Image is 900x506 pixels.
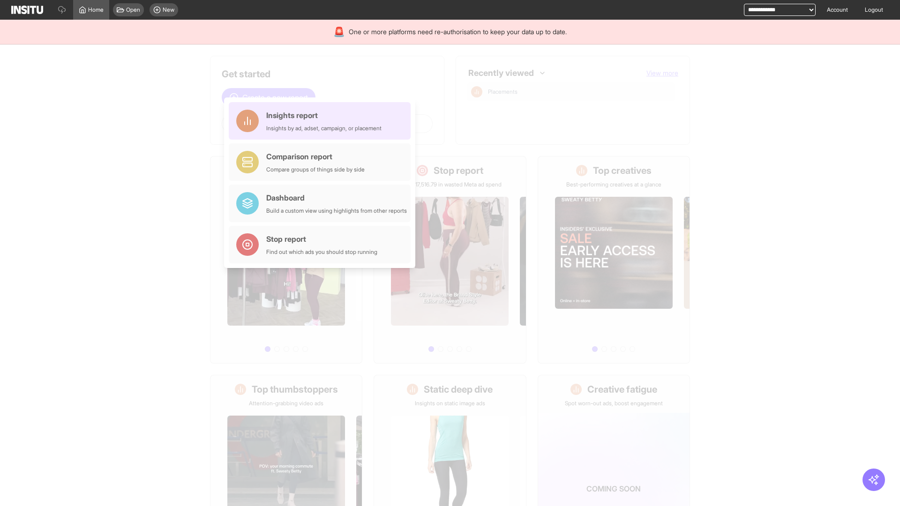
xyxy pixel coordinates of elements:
[266,151,365,162] div: Comparison report
[266,125,382,132] div: Insights by ad, adset, campaign, or placement
[333,25,345,38] div: 🚨
[266,233,377,245] div: Stop report
[88,6,104,14] span: Home
[126,6,140,14] span: Open
[266,248,377,256] div: Find out which ads you should stop running
[266,110,382,121] div: Insights report
[349,27,567,37] span: One or more platforms need re-authorisation to keep your data up to date.
[163,6,174,14] span: New
[266,192,407,203] div: Dashboard
[11,6,43,14] img: Logo
[266,166,365,173] div: Compare groups of things side by side
[266,207,407,215] div: Build a custom view using highlights from other reports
